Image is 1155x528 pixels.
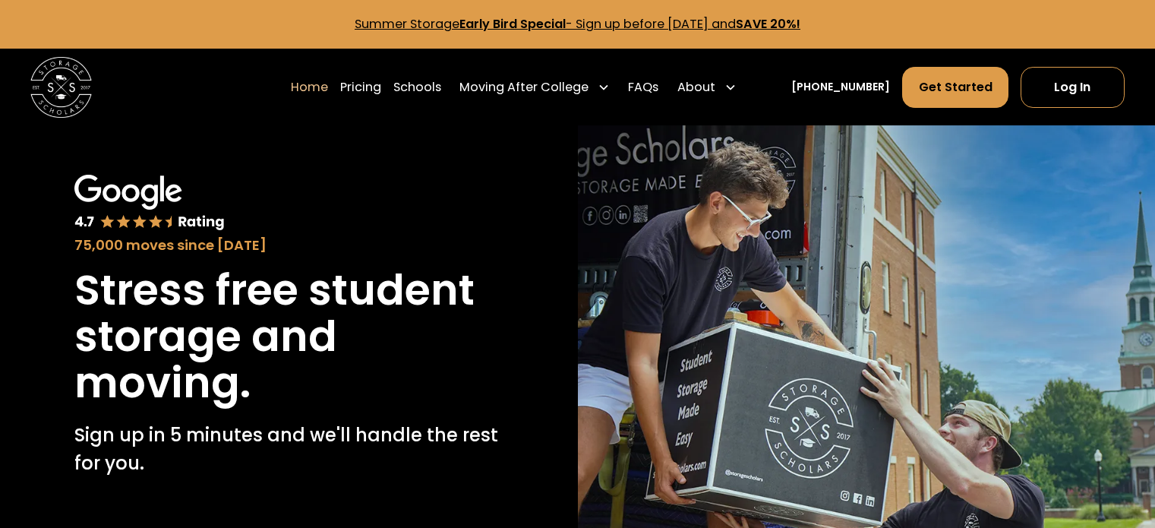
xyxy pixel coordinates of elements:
a: Summer StorageEarly Bird Special- Sign up before [DATE] andSAVE 20%! [355,15,800,33]
a: Get Started [902,67,1008,108]
a: [PHONE_NUMBER] [791,79,890,95]
h1: Stress free student storage and moving. [74,267,503,406]
img: Google 4.7 star rating [74,175,224,232]
p: Sign up in 5 minutes and we'll handle the rest for you. [74,422,503,477]
a: Pricing [340,66,381,109]
div: Moving After College [459,78,589,96]
div: 75,000 moves since [DATE] [74,235,503,255]
img: Storage Scholars main logo [30,57,92,119]
a: Home [291,66,328,109]
div: About [671,66,743,109]
a: Schools [393,66,441,109]
a: Log In [1021,67,1125,108]
a: FAQs [628,66,658,109]
div: About [677,78,715,96]
strong: SAVE 20%! [736,15,800,33]
div: Moving After College [453,66,616,109]
strong: Early Bird Special [459,15,566,33]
